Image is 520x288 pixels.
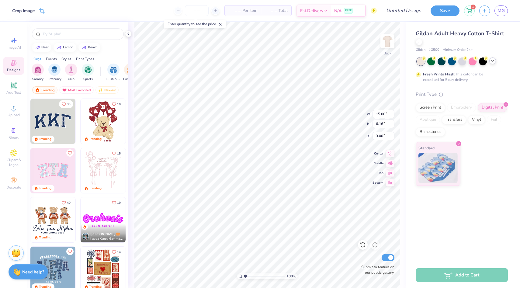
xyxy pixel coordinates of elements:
[416,30,504,37] span: Gildan Adult Heavy Cotton T-Shirt
[42,31,120,37] input: Try "Alpha"
[39,186,51,191] div: Trending
[68,77,75,82] span: Club
[46,56,57,62] div: Events
[81,99,126,144] img: 587403a7-0594-4a7f-b2bd-0ca67a3ff8dd
[497,7,505,14] span: MG
[116,231,120,236] img: topCreatorCrown.gif
[9,135,19,140] span: Greek
[90,232,116,236] span: [PERSON_NAME]
[117,201,121,204] span: 19
[383,50,391,56] div: Back
[6,185,21,190] span: Decorate
[164,20,226,28] div: Enter quantity to see the price.
[123,64,137,82] div: filter for Game Day
[125,197,170,242] img: 190a3832-2857-43c9-9a52-6d493f4406b1
[48,64,61,82] div: filter for Fraternity
[334,8,341,14] span: N/A
[381,35,393,47] img: Back
[39,137,51,141] div: Trending
[106,64,120,82] button: filter button
[83,77,93,82] span: Sports
[471,5,476,9] span: 1
[63,46,74,49] div: lemon
[228,8,241,14] span: – –
[416,91,508,98] div: Print Type
[66,248,74,255] button: Like
[442,47,473,53] span: Minimum Order: 24 +
[41,46,49,49] div: bear
[67,103,71,106] span: 33
[95,86,119,94] div: Newest
[373,151,383,156] span: Center
[32,64,44,82] div: filter for Sorority
[286,273,296,279] span: 100 %
[32,43,51,52] button: bear
[106,77,120,82] span: Rush & Bid
[78,43,100,52] button: beach
[59,86,94,94] div: Most Favorited
[373,181,383,185] span: Bottom
[75,197,120,242] img: d12c9beb-9502-45c7-ae94-40b97fdd6040
[32,86,57,94] div: Trending
[82,64,94,82] button: filter button
[76,56,94,62] div: Print Types
[373,171,383,175] span: Top
[82,64,94,82] div: filter for Sports
[34,66,41,73] img: Sorority Image
[468,115,485,124] div: Vinyl
[117,103,121,106] span: 10
[81,148,126,193] img: 83dda5b0-2158-48ca-832c-f6b4ef4c4536
[85,66,92,73] img: Sports Image
[22,269,44,275] strong: Need help?
[59,100,73,108] button: Like
[442,115,466,124] div: Transfers
[423,71,498,82] div: This color can be expedited for 5 day delivery.
[35,88,40,92] img: trending.gif
[123,77,137,82] span: Game Day
[89,186,102,191] div: Trending
[109,199,123,207] button: Like
[75,148,120,193] img: 5ee11766-d822-42f5-ad4e-763472bf8dcf
[416,115,440,124] div: Applique
[418,153,458,183] img: Standard
[67,201,71,204] span: 40
[48,77,61,82] span: Fraternity
[6,90,21,95] span: Add Text
[12,8,35,14] div: Crop Image
[494,5,508,16] a: MG
[89,137,102,141] div: Trending
[345,9,352,13] span: FREE
[3,158,24,167] span: Clipart & logos
[30,99,75,144] img: 3b9aba4f-e317-4aa7-a679-c95a879539bd
[35,46,40,49] img: trend_line.gif
[125,148,170,193] img: d12a98c7-f0f7-4345-bf3a-b9f1b718b86e
[487,115,501,124] div: Foil
[30,197,75,242] img: a3be6b59-b000-4a72-aad0-0c575b892a6b
[59,199,73,207] button: Like
[54,43,76,52] button: lemon
[82,233,89,240] img: Avatar
[81,197,126,242] img: e5c25cba-9be7-456f-8dc7-97e2284da968
[431,5,459,16] button: Save
[68,66,75,73] img: Club Image
[428,47,439,53] span: # G500
[7,45,21,50] span: Image AI
[65,64,77,82] button: filter button
[62,88,67,92] img: most_fav.gif
[33,56,41,62] div: Orgs
[125,99,170,144] img: e74243e0-e378-47aa-a400-bc6bcb25063a
[358,264,394,275] label: Submit to feature on our public gallery.
[242,8,257,14] span: Per Item
[109,149,123,158] button: Like
[66,149,74,157] button: Like
[300,8,323,14] span: Est. Delivery
[57,46,62,49] img: trend_line.gif
[109,248,123,256] button: Like
[106,64,120,82] div: filter for Rush & Bid
[117,152,121,155] span: 15
[478,103,507,112] div: Digital Print
[90,237,123,241] span: Kappa Kappa Gamma, [GEOGRAPHIC_DATA][US_STATE]
[51,66,58,73] img: Fraternity Image
[447,103,476,112] div: Embroidery
[416,103,445,112] div: Screen Print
